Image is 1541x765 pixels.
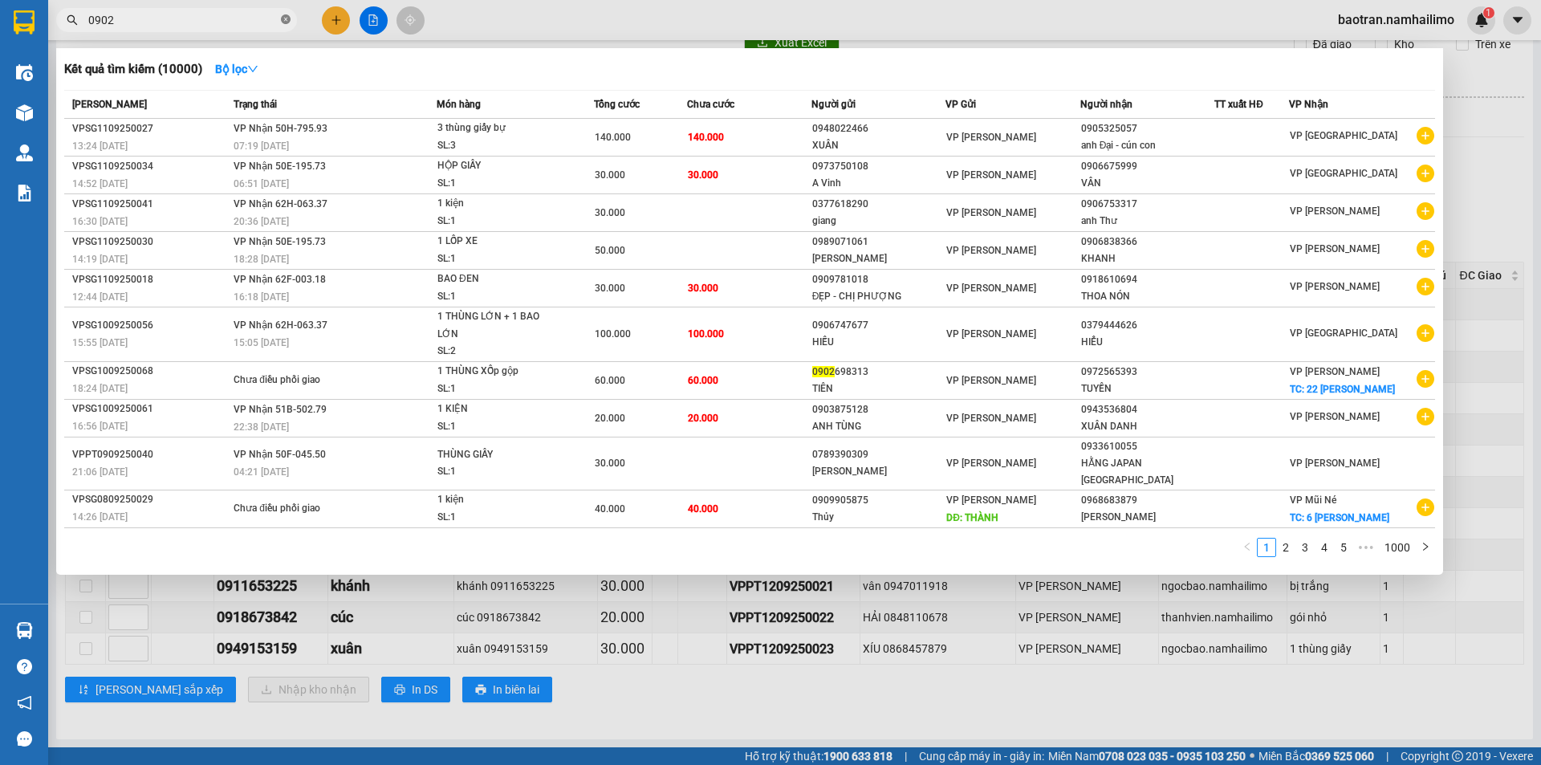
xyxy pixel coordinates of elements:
span: VP [PERSON_NAME] [946,207,1036,218]
span: plus-circle [1417,240,1434,258]
div: A Vinh [812,175,945,192]
span: VP Gửi [945,99,976,110]
button: Bộ lọcdown [202,56,271,82]
span: 30.000 [595,207,625,218]
span: search [67,14,78,26]
span: 0902 [812,366,835,377]
div: 0903875128 [812,401,945,418]
span: plus-circle [1417,202,1434,220]
div: HẰNG JAPAN [GEOGRAPHIC_DATA] [1081,455,1214,489]
span: 30.000 [688,169,718,181]
a: 1000 [1380,539,1415,556]
span: VP [GEOGRAPHIC_DATA] [1290,130,1397,141]
div: 0382811038 [14,71,142,94]
div: [PERSON_NAME] [812,250,945,267]
span: 100.000 [688,328,724,340]
div: HIẾU [812,334,945,351]
li: Previous Page [1238,538,1257,557]
div: THOA NÓN [1081,288,1214,305]
div: SL: 1 [437,418,558,436]
span: Trạng thái [234,99,277,110]
div: SL: 2 [437,343,558,360]
div: [PERSON_NAME] [812,463,945,480]
li: Next Page [1416,538,1435,557]
span: plus-circle [1417,408,1434,425]
span: Gửi: [14,15,39,32]
span: VP [PERSON_NAME] [946,169,1036,181]
div: 0948022466 [812,120,945,137]
span: VP [PERSON_NAME] [1290,205,1380,217]
div: VPSG1009250056 [72,317,229,334]
div: [PERSON_NAME] [1081,509,1214,526]
a: 1 [1258,539,1275,556]
span: 50.000 [595,245,625,256]
div: SL: 1 [437,463,558,481]
div: giang [812,213,945,230]
div: 0918610694 [1081,271,1214,288]
span: down [247,63,258,75]
span: plus-circle [1417,498,1434,516]
div: VPSG1009250068 [72,363,229,380]
div: SL: 1 [437,288,558,306]
span: 140.000 [688,132,724,143]
li: 5 [1334,538,1353,557]
div: 1 THÙNG LỚN + 1 BAO LỚN [437,308,558,343]
a: 3 [1296,539,1314,556]
div: XUÂN DANH [1081,418,1214,435]
span: close-circle [281,13,291,28]
div: 0906747677 [812,317,945,334]
span: Tổng cước [594,99,640,110]
span: VP [PERSON_NAME] [1290,243,1380,254]
span: Người nhận [1080,99,1132,110]
div: 0906675999 [1081,158,1214,175]
div: SL: 1 [437,380,558,398]
span: VP [PERSON_NAME] [946,245,1036,256]
div: 0968683879 [1081,492,1214,509]
div: TIÊN [812,380,945,397]
div: anh Thư [1081,213,1214,230]
span: DĐ: THÀNH [946,512,998,523]
div: Chưa điều phối giao [234,372,354,389]
span: VP [PERSON_NAME] [946,458,1036,469]
span: CC : [151,108,173,124]
div: VPSG1009250061 [72,401,229,417]
span: VP [PERSON_NAME] [946,328,1036,340]
li: 2 [1276,538,1295,557]
span: VP Nhận 50E-195.73 [234,236,326,247]
div: 0973750108 [812,158,945,175]
span: VP Nhận 50F-045.50 [234,449,326,460]
img: logo-vxr [14,10,35,35]
span: 07:19 [DATE] [234,140,289,152]
div: XUÂN [812,137,945,154]
span: 30.000 [595,283,625,294]
img: solution-icon [16,185,33,201]
span: 15:55 [DATE] [72,337,128,348]
div: Thủy [812,509,945,526]
span: 14:19 [DATE] [72,254,128,265]
span: VP [PERSON_NAME] [946,413,1036,424]
div: anh Đại - cún con [1081,137,1214,154]
span: 16:56 [DATE] [72,421,128,432]
span: message [17,731,32,747]
span: 18:28 [DATE] [234,254,289,265]
img: warehouse-icon [16,144,33,161]
span: 15:05 [DATE] [234,337,289,348]
a: 5 [1335,539,1352,556]
span: close-circle [281,14,291,24]
div: 0906838366 [1081,234,1214,250]
div: 0909781018 [812,271,945,288]
span: VP Nhận 50H-795.93 [234,123,327,134]
span: 16:18 [DATE] [234,291,289,303]
span: VP [GEOGRAPHIC_DATA] [1290,328,1397,339]
span: 60.000 [688,375,718,386]
div: 0905325057 [1081,120,1214,137]
span: plus-circle [1417,127,1434,144]
div: 0972565393 [1081,364,1214,380]
div: 1 kiện [437,491,558,509]
div: 1 KIỆN [437,401,558,418]
span: left [1242,542,1252,551]
span: [PERSON_NAME] [72,99,147,110]
div: 0943536804 [1081,401,1214,418]
span: 16:30 [DATE] [72,216,128,227]
div: phước [14,52,142,71]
